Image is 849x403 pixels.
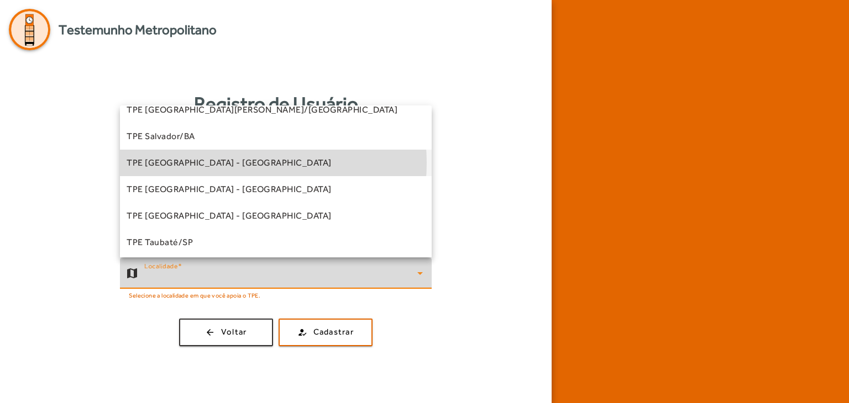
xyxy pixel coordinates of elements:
span: TPE [GEOGRAPHIC_DATA][PERSON_NAME]/[GEOGRAPHIC_DATA] [127,103,397,116]
span: TPE Taubaté/SP [127,236,193,249]
span: TPE [GEOGRAPHIC_DATA] - [GEOGRAPHIC_DATA] [127,156,332,169]
span: TPE [GEOGRAPHIC_DATA] - [GEOGRAPHIC_DATA] [127,183,332,196]
span: TPE Salvador/BA [127,130,195,143]
span: TPE [GEOGRAPHIC_DATA] - [GEOGRAPHIC_DATA] [127,209,332,222]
